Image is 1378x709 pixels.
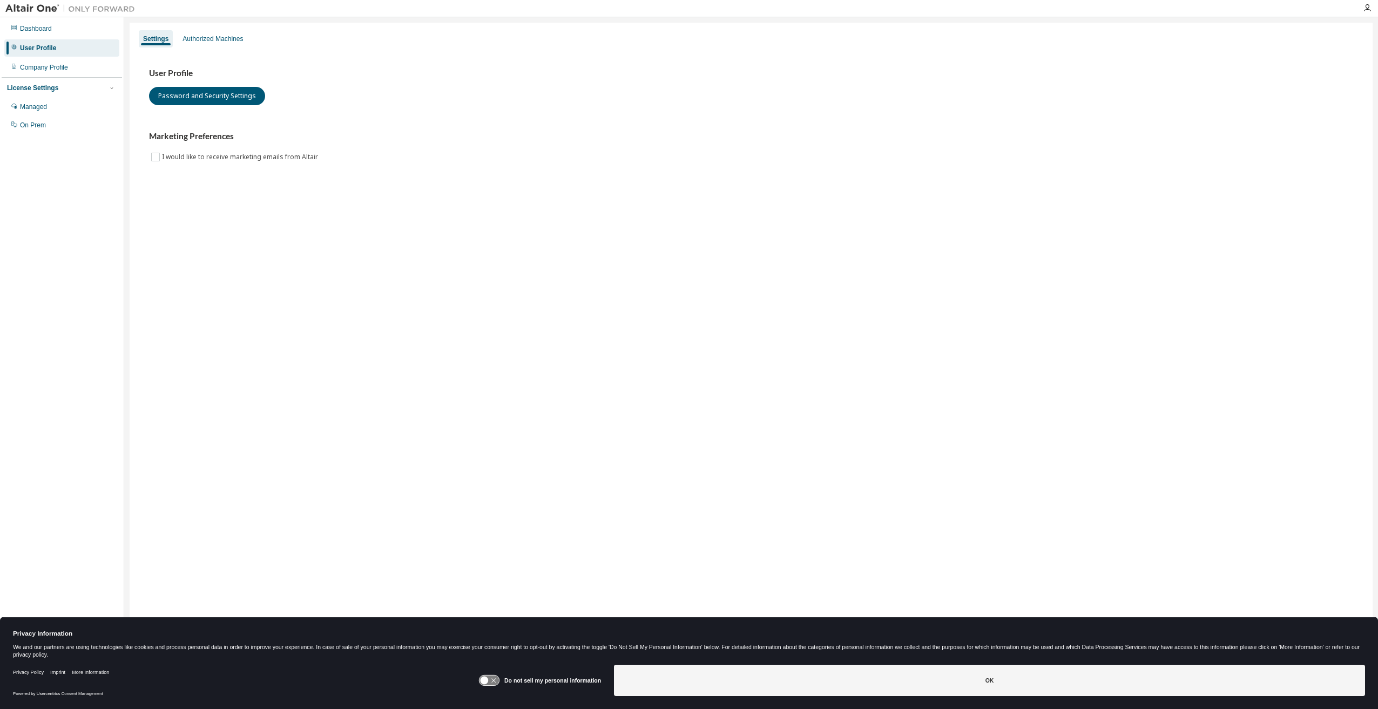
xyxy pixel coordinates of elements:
[20,103,47,111] div: Managed
[20,44,56,52] div: User Profile
[20,63,68,72] div: Company Profile
[5,3,140,14] img: Altair One
[143,35,168,43] div: Settings
[20,24,52,33] div: Dashboard
[162,151,320,163] label: I would like to receive marketing emails from Altair
[149,68,1353,79] h3: User Profile
[183,35,243,43] div: Authorized Machines
[7,84,58,92] div: License Settings
[20,121,46,129] div: On Prem
[149,87,265,105] button: Password and Security Settings
[149,131,1353,142] h3: Marketing Preferences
